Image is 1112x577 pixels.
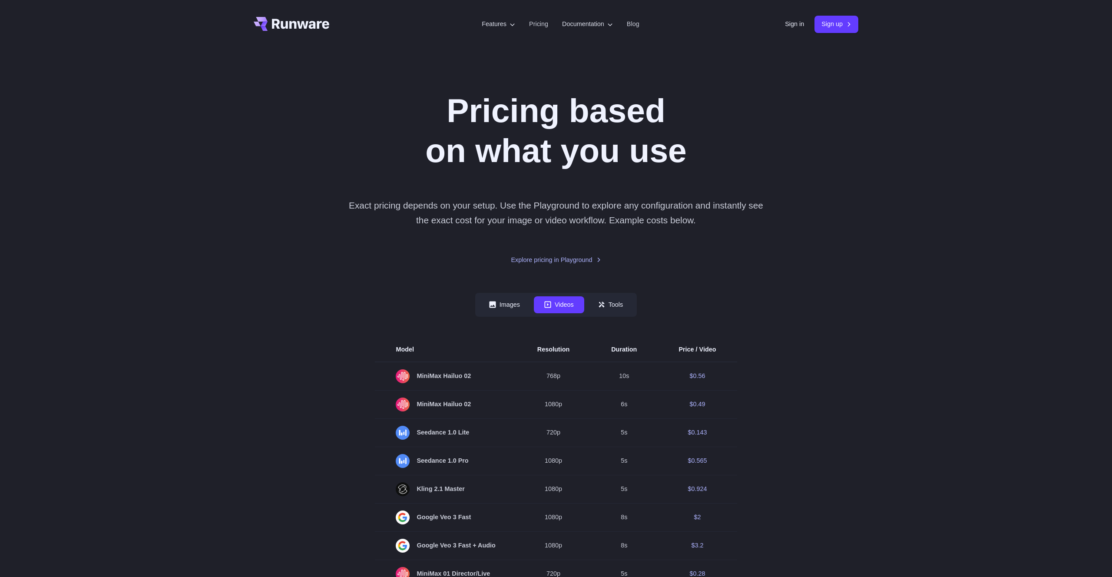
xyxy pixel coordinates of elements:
[516,447,590,475] td: 1080p
[590,390,658,418] td: 6s
[396,482,495,496] span: Kling 2.1 Master
[396,369,495,383] span: MiniMax Hailuo 02
[627,19,639,29] a: Blog
[516,503,590,531] td: 1080p
[658,531,737,560] td: $3.2
[396,426,495,440] span: Seedance 1.0 Lite
[590,475,658,503] td: 5s
[658,475,737,503] td: $0.924
[658,338,737,362] th: Price / Video
[314,90,798,170] h1: Pricing based on what you use
[785,19,804,29] a: Sign in
[396,454,495,468] span: Seedance 1.0 Pro
[658,447,737,475] td: $0.565
[396,398,495,411] span: MiniMax Hailuo 02
[516,362,590,391] td: 768p
[590,531,658,560] td: 8s
[590,418,658,447] td: 5s
[658,390,737,418] td: $0.49
[590,447,658,475] td: 5s
[658,503,737,531] td: $2
[375,338,516,362] th: Model
[254,17,329,31] a: Go to /
[344,198,768,227] p: Exact pricing depends on your setup. Use the Playground to explore any configuration and instantl...
[814,16,858,33] a: Sign up
[529,19,548,29] a: Pricing
[588,296,634,313] button: Tools
[516,475,590,503] td: 1080p
[482,19,515,29] label: Features
[516,338,590,362] th: Resolution
[511,255,601,265] a: Explore pricing in Playground
[534,296,584,313] button: Videos
[516,390,590,418] td: 1080p
[396,539,495,553] span: Google Veo 3 Fast + Audio
[590,503,658,531] td: 8s
[658,418,737,447] td: $0.143
[479,296,530,313] button: Images
[516,418,590,447] td: 720p
[590,338,658,362] th: Duration
[396,511,495,524] span: Google Veo 3 Fast
[562,19,613,29] label: Documentation
[590,362,658,391] td: 10s
[516,531,590,560] td: 1080p
[658,362,737,391] td: $0.56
